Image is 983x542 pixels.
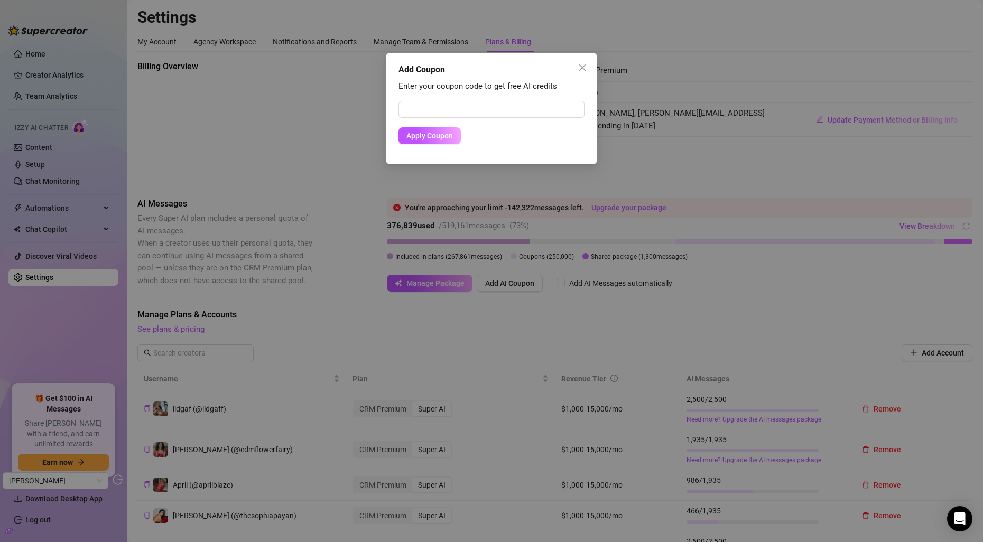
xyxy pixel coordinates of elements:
[574,59,591,76] button: Close
[398,80,585,93] div: Enter your coupon code to get free AI credits
[947,506,972,531] div: Open Intercom Messenger
[398,127,461,144] button: Apply Coupon
[574,63,591,72] span: Close
[406,132,453,140] span: Apply Coupon
[398,63,585,76] div: Add Coupon
[578,63,587,72] span: close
